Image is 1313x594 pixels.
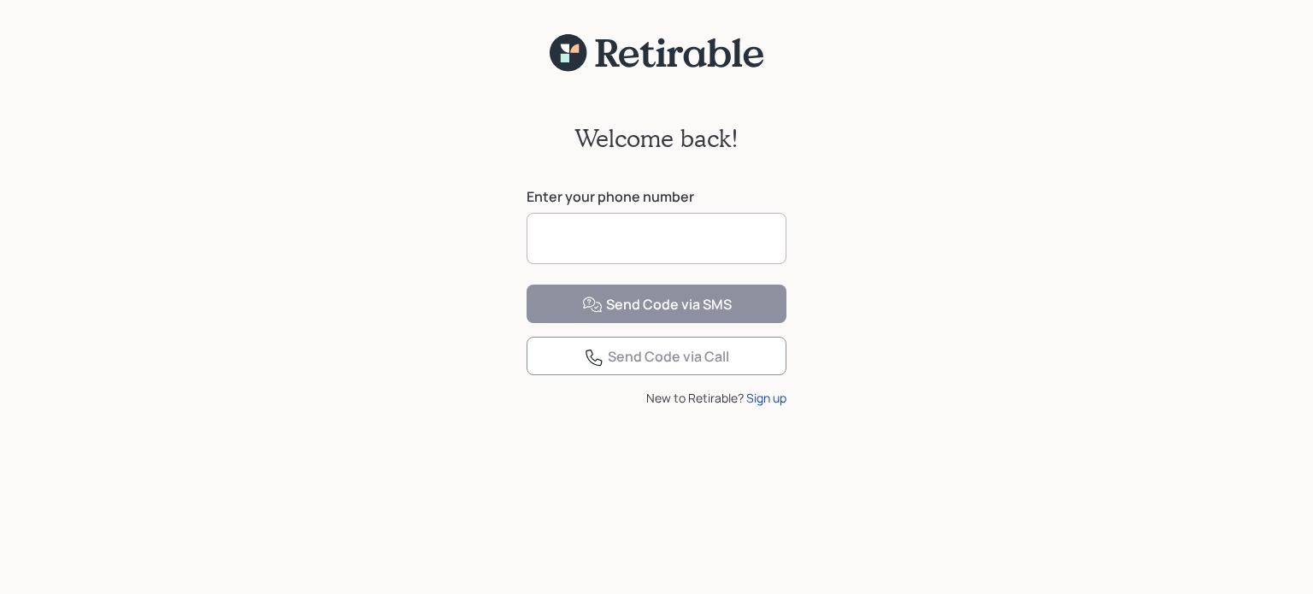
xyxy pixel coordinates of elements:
[584,347,729,368] div: Send Code via Call
[527,187,786,206] label: Enter your phone number
[574,124,739,153] h2: Welcome back!
[527,285,786,323] button: Send Code via SMS
[582,295,732,315] div: Send Code via SMS
[746,389,786,407] div: Sign up
[527,389,786,407] div: New to Retirable?
[527,337,786,375] button: Send Code via Call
